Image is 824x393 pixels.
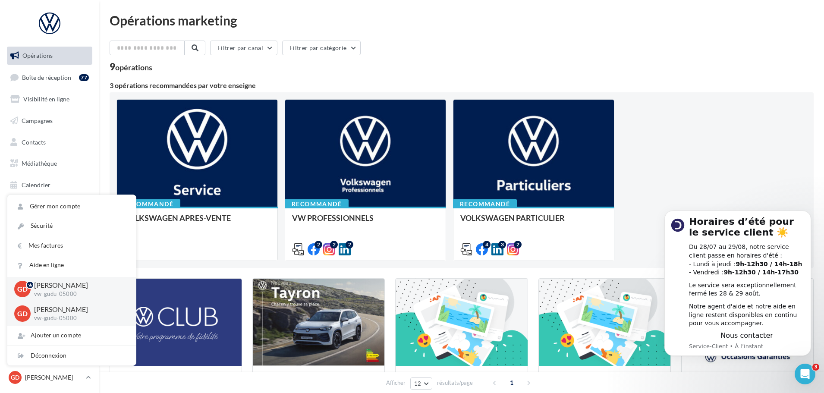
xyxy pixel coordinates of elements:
div: 2 [514,241,522,248]
a: Opérations [5,47,94,65]
span: Campagnes [22,117,53,124]
button: Filtrer par canal [210,41,277,55]
a: Campagnes [5,112,94,130]
div: Recommandé [285,199,349,209]
a: PLV et print personnalisable [5,198,94,223]
div: 2 [346,241,353,248]
a: Sécurité [7,216,136,236]
div: 3 [498,241,506,248]
span: Contacts [22,138,46,145]
p: [PERSON_NAME] [25,373,82,382]
span: Visibilité en ligne [23,95,69,103]
span: Opérations [22,52,53,59]
div: Recommandé [116,199,180,209]
a: Aide en ligne [7,255,136,275]
span: GD [11,373,19,382]
a: GD [PERSON_NAME] [7,369,92,386]
span: Afficher [386,379,406,387]
a: Contacts [5,133,94,151]
button: 12 [410,377,432,390]
span: VW PROFESSIONNELS [292,213,374,223]
span: VOLKSWAGEN APRES-VENTE [124,213,231,223]
a: Médiathèque [5,154,94,173]
div: Ajouter un compte [7,326,136,345]
a: Campagnes DataOnDemand [5,226,94,252]
div: Recommandé [453,199,517,209]
p: vw-gudu-05000 [34,290,122,298]
div: 9 [110,62,152,72]
span: résultats/page [437,379,473,387]
span: Calendrier [22,181,50,189]
span: 12 [414,380,421,387]
div: 4 [483,241,491,248]
span: Médiathèque [22,160,57,167]
a: Calendrier [5,176,94,194]
div: 3 opérations recommandées par votre enseigne [110,82,814,89]
a: Boîte de réception77 [5,68,94,87]
iframe: Intercom live chat [795,364,815,384]
p: vw-gudu-05000 [34,314,122,322]
div: Déconnexion [7,346,136,365]
a: Mes factures [7,236,136,255]
span: GD [17,308,28,318]
span: GD [17,284,28,294]
p: [PERSON_NAME] [34,280,122,290]
div: 2 [315,241,322,248]
div: 2 [330,241,338,248]
button: Filtrer par catégorie [282,41,361,55]
div: opérations [115,63,152,71]
p: [PERSON_NAME] [34,305,122,314]
span: Boîte de réception [22,73,71,81]
div: 77 [79,74,89,81]
span: VOLKSWAGEN PARTICULIER [460,213,565,223]
div: Opérations marketing [110,14,814,27]
a: Visibilité en ligne [5,90,94,108]
a: Gérer mon compte [7,197,136,216]
span: 3 [812,364,819,371]
iframe: Intercom notifications message [651,198,824,370]
span: 1 [505,376,519,390]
